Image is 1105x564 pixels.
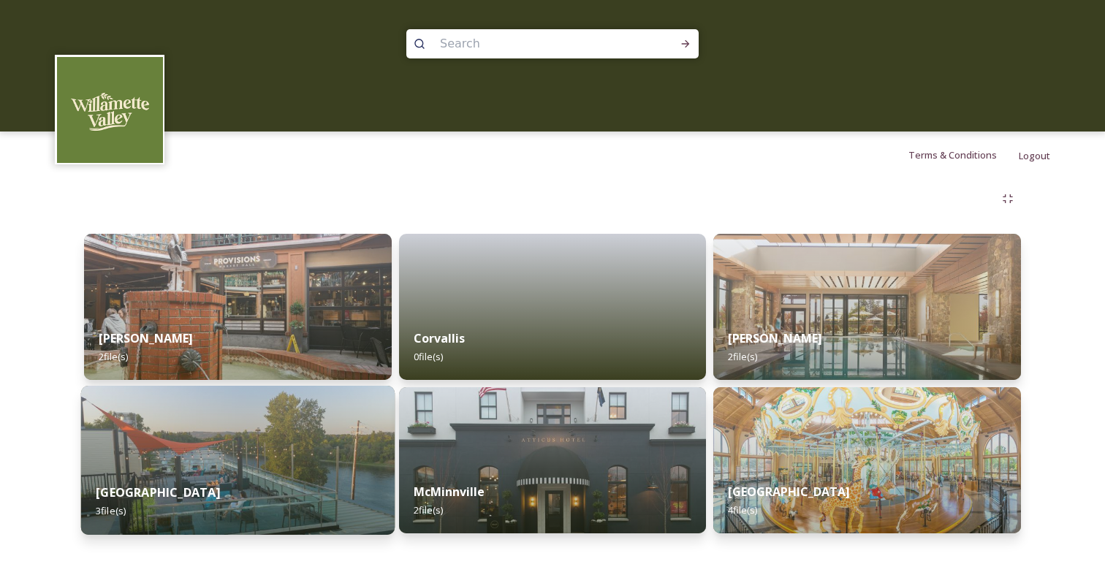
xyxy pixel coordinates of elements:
[908,148,997,161] span: Terms & Conditions
[414,350,443,363] span: 0 file(s)
[728,350,757,363] span: 2 file(s)
[399,387,707,533] img: c7b9be34-eaef-4490-a1ab-d74029c19745.jpg
[908,146,1019,164] a: Terms & Conditions
[728,484,850,500] strong: [GEOGRAPHIC_DATA]
[713,387,1021,533] img: ebd00977-6d1c-4088-9ba4-d5480282fcc7.jpg
[81,386,395,535] img: 2a0ca19f-03d0-4203-a8e1-9adba7220cf4.jpg
[96,484,220,500] strong: [GEOGRAPHIC_DATA]
[433,28,633,60] input: Search
[728,503,757,517] span: 4 file(s)
[99,350,128,363] span: 2 file(s)
[84,234,392,380] img: 06dd43f8-6bcd-45f0-be76-72b95016f017.jpg
[414,503,443,517] span: 2 file(s)
[57,57,163,163] img: images.png
[99,330,193,346] strong: [PERSON_NAME]
[96,504,126,517] span: 3 file(s)
[713,234,1021,380] img: 9df62d22-b388-4edb-82c8-48db1607500c.jpg
[414,330,465,346] strong: Corvallis
[1019,149,1050,162] span: Logout
[728,330,822,346] strong: [PERSON_NAME]
[414,484,485,500] strong: McMinnville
